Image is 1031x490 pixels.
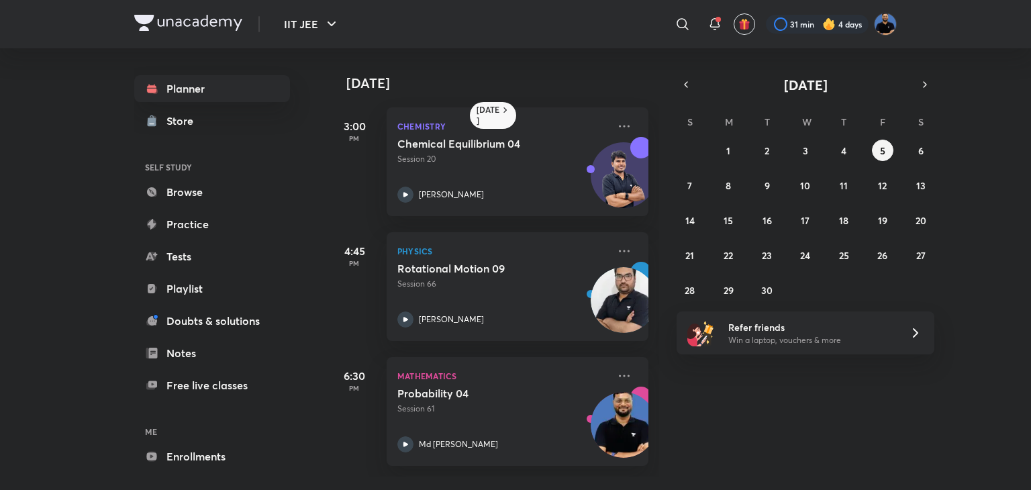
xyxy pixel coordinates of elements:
button: September 12, 2025 [872,175,893,196]
button: September 15, 2025 [718,209,739,231]
p: PM [328,134,381,142]
abbr: September 24, 2025 [800,249,810,262]
abbr: September 5, 2025 [880,144,885,157]
span: [DATE] [784,76,828,94]
abbr: September 1, 2025 [726,144,730,157]
abbr: September 28, 2025 [685,284,695,297]
abbr: Thursday [841,115,846,128]
abbr: September 22, 2025 [724,249,733,262]
button: September 13, 2025 [910,175,932,196]
img: Avatar [591,150,656,214]
h5: 3:00 [328,118,381,134]
abbr: September 6, 2025 [918,144,924,157]
abbr: September 11, 2025 [840,179,848,192]
p: [PERSON_NAME] [419,189,484,201]
abbr: September 8, 2025 [726,179,731,192]
abbr: Wednesday [802,115,812,128]
h5: Rotational Motion 09 [397,262,564,275]
h6: Refer friends [728,320,893,334]
p: Session 20 [397,153,608,165]
button: September 29, 2025 [718,279,739,301]
abbr: September 15, 2025 [724,214,733,227]
button: September 18, 2025 [833,209,854,231]
img: Company Logo [134,15,242,31]
div: Store [166,113,201,129]
a: Enrollments [134,443,290,470]
p: Md [PERSON_NAME] [419,438,498,450]
p: Session 66 [397,278,608,290]
button: September 3, 2025 [795,140,816,161]
img: referral [687,320,714,346]
h6: [DATE] [477,105,500,126]
button: September 4, 2025 [833,140,854,161]
abbr: September 9, 2025 [765,179,770,192]
img: streak [822,17,836,31]
button: September 26, 2025 [872,244,893,266]
button: September 27, 2025 [910,244,932,266]
abbr: September 25, 2025 [839,249,849,262]
a: Tests [134,243,290,270]
button: September 1, 2025 [718,140,739,161]
abbr: Sunday [687,115,693,128]
abbr: September 2, 2025 [765,144,769,157]
h5: Probability 04 [397,387,564,400]
button: September 30, 2025 [756,279,778,301]
p: Physics [397,243,608,259]
abbr: September 21, 2025 [685,249,694,262]
a: Practice [134,211,290,238]
abbr: Friday [880,115,885,128]
p: Session 61 [397,403,608,415]
button: September 2, 2025 [756,140,778,161]
button: September 10, 2025 [795,175,816,196]
a: Doubts & solutions [134,307,290,334]
button: September 17, 2025 [795,209,816,231]
button: September 7, 2025 [679,175,701,196]
a: Planner [134,75,290,102]
abbr: September 30, 2025 [761,284,773,297]
a: Company Logo [134,15,242,34]
button: avatar [734,13,755,35]
button: September 14, 2025 [679,209,701,231]
button: September 23, 2025 [756,244,778,266]
p: PM [328,259,381,267]
h4: [DATE] [346,75,662,91]
abbr: September 29, 2025 [724,284,734,297]
button: IIT JEE [276,11,348,38]
button: September 20, 2025 [910,209,932,231]
abbr: Tuesday [765,115,770,128]
h6: SELF STUDY [134,156,290,179]
abbr: September 3, 2025 [803,144,808,157]
h5: 4:45 [328,243,381,259]
abbr: September 4, 2025 [841,144,846,157]
abbr: Monday [725,115,733,128]
p: Chemistry [397,118,608,134]
abbr: September 20, 2025 [916,214,926,227]
a: Notes [134,340,290,366]
abbr: September 18, 2025 [839,214,848,227]
button: [DATE] [695,75,916,94]
p: Win a laptop, vouchers & more [728,334,893,346]
button: September 9, 2025 [756,175,778,196]
button: September 8, 2025 [718,175,739,196]
button: September 21, 2025 [679,244,701,266]
abbr: September 26, 2025 [877,249,887,262]
abbr: September 10, 2025 [800,179,810,192]
h5: 6:30 [328,368,381,384]
img: avatar [738,18,750,30]
abbr: September 12, 2025 [878,179,887,192]
button: September 22, 2025 [718,244,739,266]
abbr: September 19, 2025 [878,214,887,227]
a: Store [134,107,290,134]
button: September 16, 2025 [756,209,778,231]
button: September 28, 2025 [679,279,701,301]
img: Md Afroj [874,13,897,36]
abbr: September 13, 2025 [916,179,926,192]
button: September 19, 2025 [872,209,893,231]
h6: ME [134,420,290,443]
abbr: September 17, 2025 [801,214,809,227]
p: [PERSON_NAME] [419,313,484,326]
button: September 11, 2025 [833,175,854,196]
a: Browse [134,179,290,205]
abbr: September 7, 2025 [687,179,692,192]
p: Mathematics [397,368,608,384]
